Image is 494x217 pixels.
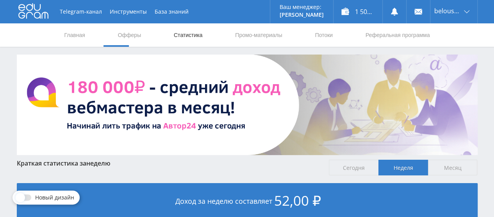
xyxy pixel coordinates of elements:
[280,4,324,10] p: Ваш менеджер:
[428,160,478,175] span: Месяц
[378,160,428,175] span: Неделя
[274,191,321,210] span: 52,00 ₽
[280,12,324,18] p: [PERSON_NAME]
[35,194,74,201] span: Новый дизайн
[329,160,378,175] span: Сегодня
[117,23,142,47] a: Офферы
[17,160,321,167] div: Краткая статистика за
[234,23,283,47] a: Промо-материалы
[86,159,111,168] span: неделю
[17,55,478,155] img: BannerAvtor24
[434,8,462,14] span: belousova1964
[314,23,333,47] a: Потоки
[64,23,86,47] a: Главная
[365,23,431,47] a: Реферальная программа
[173,23,203,47] a: Статистика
